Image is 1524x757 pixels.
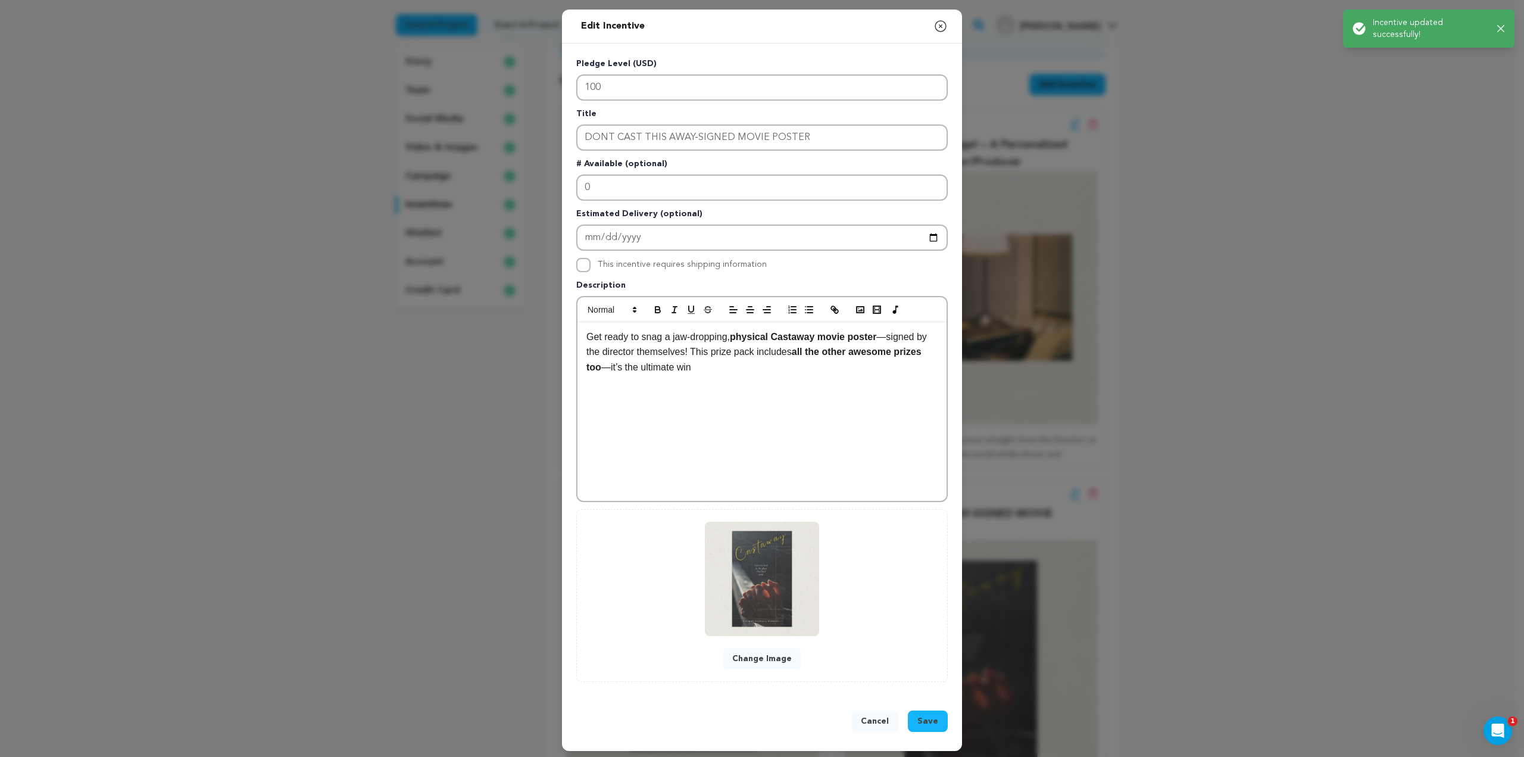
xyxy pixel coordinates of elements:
[1508,716,1517,726] span: 1
[851,711,898,732] button: Cancel
[1373,17,1488,41] p: Incentive updated successfully!
[576,14,649,38] h2: Edit Incentive
[598,260,767,269] label: This incentive requires shipping information
[576,208,948,225] p: Estimated Delivery (optional)
[576,108,948,124] p: Title
[723,648,801,669] button: Change Image
[576,58,948,74] p: Pledge Level (USD)
[908,711,948,732] button: Save
[576,225,948,251] input: Enter Estimated Delivery
[917,715,938,727] span: Save
[730,332,876,342] strong: physical Castaway movie poster
[576,124,948,151] input: Enter title
[576,279,948,296] p: Description
[576,158,948,175] p: # Available (optional)
[586,329,938,375] p: Get ready to snag a jaw-dropping, —signed by the director themselves! This prize pack includes —i...
[576,175,948,201] input: Enter number available
[586,347,924,372] strong: all the other awesome prizes too
[576,74,948,101] input: Enter level
[1484,716,1512,745] iframe: Intercom live chat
